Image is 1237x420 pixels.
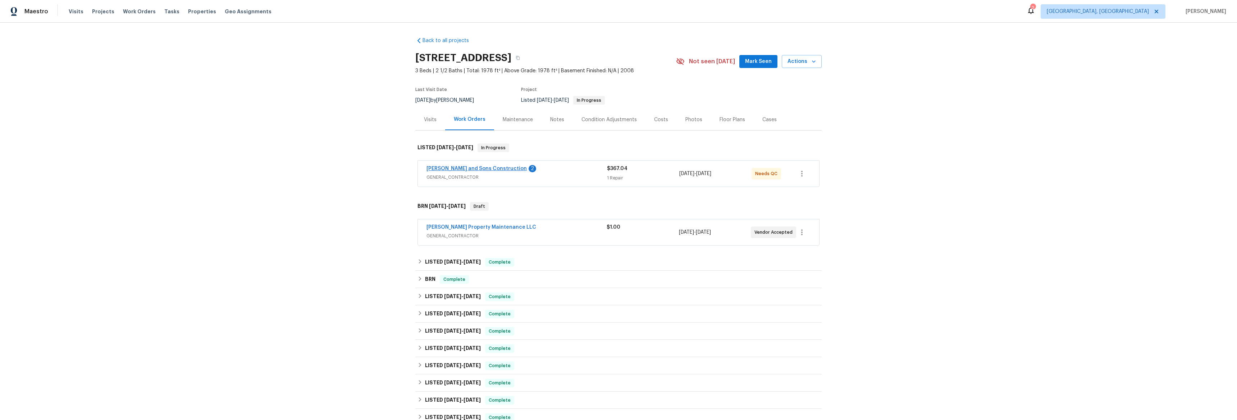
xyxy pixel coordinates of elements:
div: LISTED [DATE]-[DATE]Complete [415,374,822,392]
div: Cases [762,116,777,123]
span: Complete [486,379,513,387]
div: 2 [1030,4,1035,12]
span: Listed [521,98,605,103]
span: [DATE] [437,145,454,150]
span: - [444,363,481,368]
button: Copy Address [511,51,524,64]
span: Mark Seen [745,57,772,66]
div: LISTED [DATE]-[DATE]Complete [415,340,822,357]
span: - [444,259,481,264]
h6: LISTED [425,344,481,353]
div: BRN Complete [415,271,822,288]
h6: LISTED [425,379,481,387]
h6: LISTED [425,310,481,318]
span: [DATE] [444,294,461,299]
span: [DATE] [444,415,461,420]
div: LISTED [DATE]-[DATE]In Progress [415,136,822,159]
div: LISTED [DATE]-[DATE]Complete [415,288,822,305]
span: Complete [486,345,513,352]
span: Draft [471,203,488,210]
span: - [444,380,481,385]
div: LISTED [DATE]-[DATE]Complete [415,392,822,409]
span: [DATE] [464,311,481,316]
span: - [429,204,466,209]
span: [DATE] [464,397,481,402]
span: 3 Beds | 2 1/2 Baths | Total: 1978 ft² | Above Grade: 1978 ft² | Basement Finished: N/A | 2008 [415,67,676,74]
span: [DATE] [464,328,481,333]
span: [DATE] [448,204,466,209]
span: Properties [188,8,216,15]
a: [PERSON_NAME] Property Maintenance LLC [426,225,536,230]
h6: LISTED [425,292,481,301]
span: Complete [486,362,513,369]
span: [DATE] [464,294,481,299]
span: [DATE] [696,171,711,176]
span: GENERAL_CONTRACTOR [426,232,607,239]
span: In Progress [478,144,508,151]
span: - [537,98,569,103]
button: Actions [782,55,822,68]
span: Vendor Accepted [754,229,795,236]
div: by [PERSON_NAME] [415,96,483,105]
span: GENERAL_CONTRACTOR [426,174,607,181]
span: Maestro [24,8,48,15]
div: LISTED [DATE]-[DATE]Complete [415,357,822,374]
span: [DATE] [696,230,711,235]
a: [PERSON_NAME] and Sons Construction [426,166,527,171]
span: [DATE] [429,204,446,209]
a: Back to all projects [415,37,484,44]
div: Maintenance [503,116,533,123]
span: [DATE] [464,415,481,420]
span: Complete [486,328,513,335]
div: Costs [654,116,668,123]
h6: LISTED [425,361,481,370]
div: Notes [550,116,564,123]
div: Photos [685,116,702,123]
span: - [679,229,711,236]
span: [PERSON_NAME] [1183,8,1226,15]
h6: LISTED [425,396,481,405]
div: Visits [424,116,437,123]
span: Geo Assignments [225,8,271,15]
span: In Progress [574,98,604,102]
span: - [444,397,481,402]
div: LISTED [DATE]-[DATE]Complete [415,254,822,271]
span: [DATE] [554,98,569,103]
span: Last Visit Date [415,87,447,92]
span: - [444,346,481,351]
span: Visits [69,8,83,15]
span: - [437,145,473,150]
span: - [444,415,481,420]
span: $367.04 [607,166,627,171]
span: $1.00 [607,225,620,230]
span: [DATE] [444,397,461,402]
span: Not seen [DATE] [689,58,735,65]
span: Project [521,87,537,92]
div: LISTED [DATE]-[DATE]Complete [415,305,822,323]
div: Floor Plans [720,116,745,123]
span: [DATE] [444,311,461,316]
span: [GEOGRAPHIC_DATA], [GEOGRAPHIC_DATA] [1047,8,1149,15]
span: Complete [486,397,513,404]
span: [DATE] [679,230,694,235]
span: [DATE] [464,346,481,351]
h6: LISTED [425,258,481,266]
span: [DATE] [537,98,552,103]
span: [DATE] [444,328,461,333]
span: [DATE] [444,380,461,385]
div: 2 [529,165,536,172]
span: [DATE] [464,259,481,264]
span: Actions [788,57,816,66]
div: Work Orders [454,116,485,123]
span: [DATE] [456,145,473,150]
span: [DATE] [415,98,430,103]
span: Projects [92,8,114,15]
span: Complete [486,293,513,300]
h6: LISTED [425,327,481,335]
span: [DATE] [444,259,461,264]
button: Mark Seen [739,55,777,68]
span: [DATE] [464,363,481,368]
span: Tasks [164,9,179,14]
div: BRN [DATE]-[DATE]Draft [415,195,822,218]
span: Complete [486,310,513,318]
